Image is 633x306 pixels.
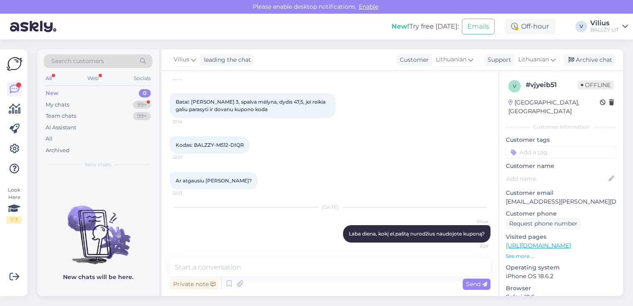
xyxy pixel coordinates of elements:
span: Vilius [174,55,189,64]
div: All [46,135,53,143]
div: Support [484,56,511,64]
div: V [575,21,587,32]
span: v [513,83,516,89]
div: [DATE] [170,204,490,211]
span: Ar atgausiu [PERSON_NAME]? [176,177,252,184]
p: New chats will be here. [63,273,133,282]
a: [URL][DOMAIN_NAME] [506,242,571,249]
div: Socials [132,73,152,84]
div: Customer [396,56,429,64]
input: Add name [506,174,607,183]
div: 1 / 3 [7,216,22,223]
p: Customer name [506,162,616,170]
span: 22:14 [172,119,203,125]
div: Team chats [46,112,76,120]
p: See more ... [506,253,616,260]
span: Enable [356,3,381,10]
p: Operating system [506,263,616,272]
img: Askly Logo [7,56,22,72]
span: New chats [85,161,111,168]
div: Request phone number [506,218,581,229]
span: Lithuanian [436,55,466,64]
div: My chats [46,101,69,109]
div: leading the chat [201,56,251,64]
p: Visited pages [506,233,616,241]
p: Safari 18.6 [506,293,616,301]
div: Off-hour [505,19,556,34]
span: Send [466,280,487,288]
p: iPhone OS 18.6.2 [506,272,616,281]
img: No chats [37,191,159,265]
div: 0 [139,89,151,97]
div: Archive chat [563,54,616,66]
div: Private note [170,279,219,290]
p: Customer phone [506,209,616,218]
p: Customer tags [506,136,616,144]
span: Search customers [51,57,104,66]
div: AI Assistant [46,124,76,132]
a: ViliusBALLZY LIT [590,20,628,33]
span: Batai: [PERSON_NAME] 3, spalva mėlyna, dydis 47,5, jei reikia galiu parasyti ir dovanu kupono koda [176,99,327,112]
span: 22:21 [172,190,203,196]
input: Add a tag [506,146,616,158]
p: [EMAIL_ADDRESS][PERSON_NAME][DOMAIN_NAME] [506,197,616,206]
span: Offline [577,80,614,90]
span: 8:29 [457,243,488,249]
div: All [44,73,53,84]
div: Web [86,73,100,84]
button: Emails [462,19,495,34]
div: Try free [DATE]: [391,22,459,32]
b: New! [391,22,409,30]
span: Kodas: BALZZY-M512-DIQR [176,142,244,148]
span: 22:21 [172,154,203,160]
div: [GEOGRAPHIC_DATA], [GEOGRAPHIC_DATA] [508,98,600,116]
div: 99+ [133,112,151,120]
div: New [46,89,58,97]
p: Customer email [506,189,616,197]
span: Lithuanian [518,55,549,64]
span: Laba diena, kokį el.paštą nurodžius naudojote kuponą? [349,231,485,237]
div: 99+ [133,101,151,109]
span: Vilius [457,219,488,225]
p: Browser [506,284,616,293]
div: Archived [46,146,70,155]
div: # vjyeib51 [526,80,577,90]
div: Customer information [506,123,616,131]
div: Look Here [7,186,22,223]
div: Vilius [590,20,619,27]
div: BALLZY LIT [590,27,619,33]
